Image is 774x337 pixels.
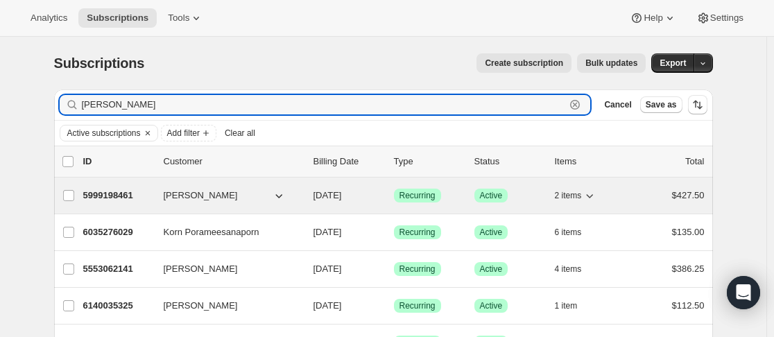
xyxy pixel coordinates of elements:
[83,299,153,313] p: 6140035325
[555,155,624,168] div: Items
[555,259,597,279] button: 4 items
[577,53,646,73] button: Bulk updates
[22,8,76,28] button: Analytics
[67,128,141,139] span: Active subscriptions
[83,186,705,205] div: 5999198461[PERSON_NAME][DATE]SuccessRecurringSuccessActive2 items$427.50
[688,95,707,114] button: Sort the results
[672,227,705,237] span: $135.00
[555,223,597,242] button: 6 items
[313,300,342,311] span: [DATE]
[394,155,463,168] div: Type
[31,12,67,24] span: Analytics
[164,189,238,202] span: [PERSON_NAME]
[167,128,200,139] span: Add filter
[568,98,582,112] button: Clear
[640,96,682,113] button: Save as
[164,299,238,313] span: [PERSON_NAME]
[164,262,238,276] span: [PERSON_NAME]
[161,125,216,141] button: Add filter
[83,262,153,276] p: 5553062141
[313,263,342,274] span: [DATE]
[672,300,705,311] span: $112.50
[555,300,578,311] span: 1 item
[651,53,694,73] button: Export
[219,125,261,141] button: Clear all
[60,126,141,141] button: Active subscriptions
[164,155,302,168] p: Customer
[168,12,189,24] span: Tools
[660,58,686,69] span: Export
[313,155,383,168] p: Billing Date
[599,96,637,113] button: Cancel
[83,225,153,239] p: 6035276029
[83,155,705,168] div: IDCustomerBilling DateTypeStatusItemsTotal
[155,221,294,243] button: Korn Porameesanaporn
[313,227,342,237] span: [DATE]
[87,12,148,24] span: Subscriptions
[672,263,705,274] span: $386.25
[83,155,153,168] p: ID
[480,227,503,238] span: Active
[555,296,593,316] button: 1 item
[604,99,631,110] span: Cancel
[399,300,436,311] span: Recurring
[155,295,294,317] button: [PERSON_NAME]
[82,95,566,114] input: Filter subscribers
[160,8,212,28] button: Tools
[727,276,760,309] div: Open Intercom Messenger
[83,259,705,279] div: 5553062141[PERSON_NAME][DATE]SuccessRecurringSuccessActive4 items$386.25
[313,190,342,200] span: [DATE]
[225,128,255,139] span: Clear all
[155,258,294,280] button: [PERSON_NAME]
[710,12,743,24] span: Settings
[78,8,157,28] button: Subscriptions
[155,184,294,207] button: [PERSON_NAME]
[644,12,662,24] span: Help
[555,190,582,201] span: 2 items
[399,263,436,275] span: Recurring
[83,296,705,316] div: 6140035325[PERSON_NAME][DATE]SuccessRecurringSuccessActive1 item$112.50
[141,126,155,141] button: Clear
[555,227,582,238] span: 6 items
[555,263,582,275] span: 4 items
[54,55,145,71] span: Subscriptions
[685,155,704,168] p: Total
[672,190,705,200] span: $427.50
[480,190,503,201] span: Active
[646,99,677,110] span: Save as
[480,300,503,311] span: Active
[621,8,685,28] button: Help
[399,190,436,201] span: Recurring
[555,186,597,205] button: 2 items
[485,58,563,69] span: Create subscription
[476,53,571,73] button: Create subscription
[399,227,436,238] span: Recurring
[83,189,153,202] p: 5999198461
[688,8,752,28] button: Settings
[480,263,503,275] span: Active
[83,223,705,242] div: 6035276029Korn Porameesanaporn[DATE]SuccessRecurringSuccessActive6 items$135.00
[164,225,259,239] span: Korn Porameesanaporn
[474,155,544,168] p: Status
[585,58,637,69] span: Bulk updates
